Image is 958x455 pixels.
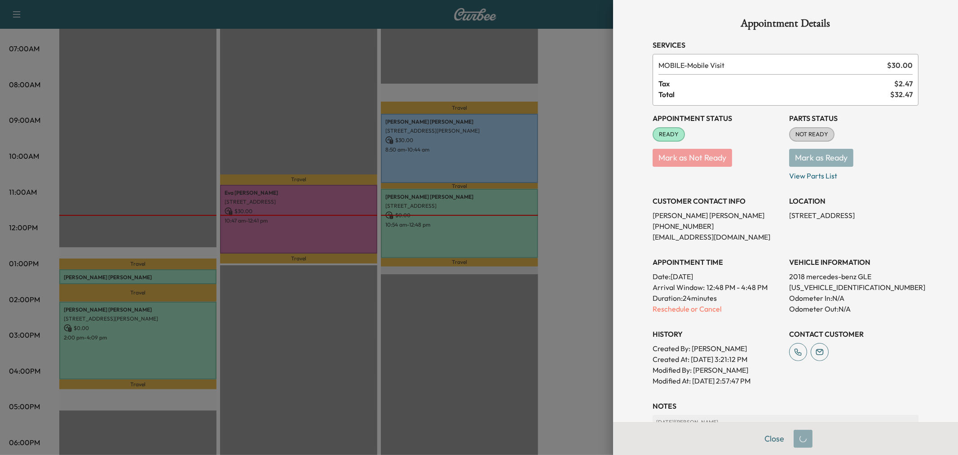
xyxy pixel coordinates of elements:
[653,303,782,314] p: Reschedule or Cancel
[656,419,915,426] p: [DATE] | [PERSON_NAME]
[789,293,918,303] p: Odometer In: N/A
[789,271,918,282] p: 2018 mercedes-benz GLE
[789,257,918,268] h3: VEHICLE INFORMATION
[789,167,918,181] p: View Parts List
[653,354,782,365] p: Created At : [DATE] 3:21:12 PM
[658,60,883,71] span: Mobile Visit
[653,401,918,411] h3: NOTES
[653,221,782,232] p: [PHONE_NUMBER]
[790,130,834,139] span: NOT READY
[789,113,918,124] h3: Parts Status
[653,293,782,303] p: Duration: 24 minutes
[653,18,918,32] h1: Appointment Details
[653,40,918,50] h3: Services
[887,60,913,71] span: $ 30.00
[653,365,782,375] p: Modified By : [PERSON_NAME]
[653,282,782,293] p: Arrival Window:
[653,329,782,339] h3: History
[653,257,782,268] h3: APPOINTMENT TIME
[894,78,913,89] span: $ 2.47
[653,210,782,221] p: [PERSON_NAME] [PERSON_NAME]
[789,303,918,314] p: Odometer Out: N/A
[658,89,890,100] span: Total
[658,78,894,89] span: Tax
[653,130,684,139] span: READY
[789,329,918,339] h3: CONTACT CUSTOMER
[653,113,782,124] h3: Appointment Status
[789,210,918,221] p: [STREET_ADDRESS]
[759,430,790,448] button: Close
[653,375,782,386] p: Modified At : [DATE] 2:57:47 PM
[789,196,918,206] h3: LOCATION
[653,343,782,354] p: Created By : [PERSON_NAME]
[789,282,918,293] p: [US_VEHICLE_IDENTIFICATION_NUMBER]
[653,232,782,242] p: [EMAIL_ADDRESS][DOMAIN_NAME]
[653,196,782,206] h3: CUSTOMER CONTACT INFO
[653,271,782,282] p: Date: [DATE]
[706,282,768,293] span: 12:48 PM - 4:48 PM
[890,89,913,100] span: $ 32.47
